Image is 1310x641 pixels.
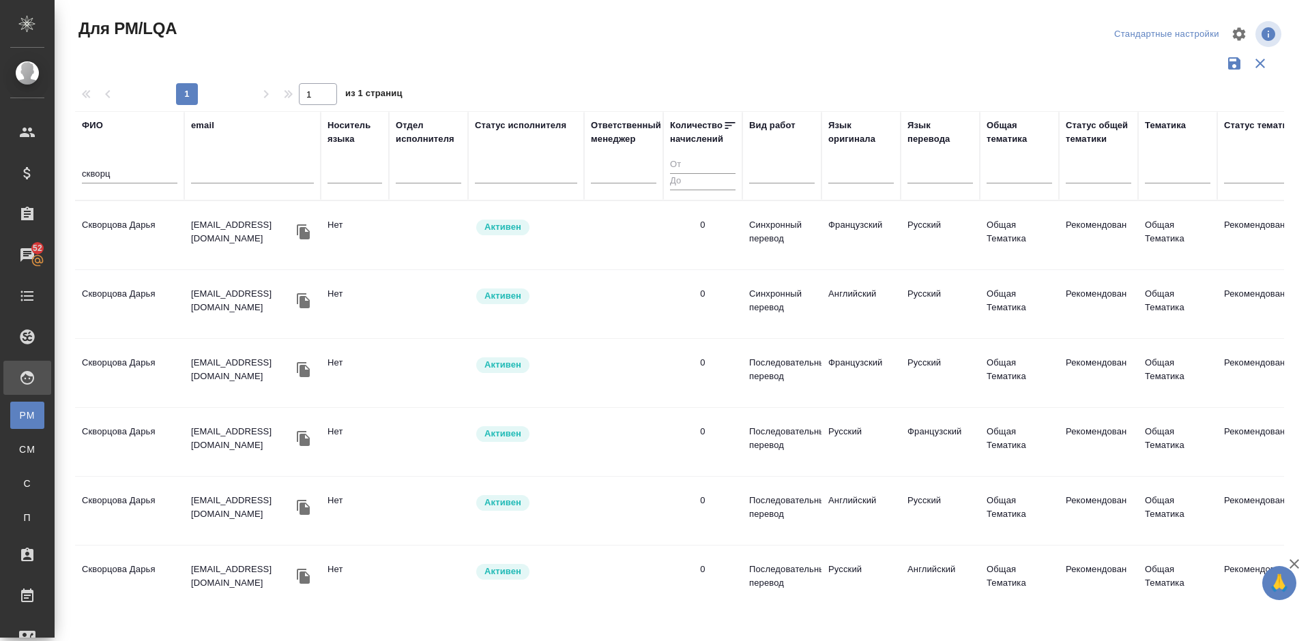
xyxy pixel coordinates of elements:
button: Сохранить фильтры [1221,50,1247,76]
div: Количество начислений [670,119,723,146]
p: [EMAIL_ADDRESS][DOMAIN_NAME] [191,425,293,452]
td: Русский [901,280,980,328]
td: Нет [321,349,389,397]
td: Последовательный перевод [742,487,821,535]
div: Рядовой исполнитель: назначай с учетом рейтинга [475,356,577,374]
td: Нет [321,211,389,259]
td: Английский [821,487,901,535]
td: Французский [901,418,980,466]
div: Статус общей тематики [1066,119,1131,146]
td: Общая Тематика [980,418,1059,466]
td: Русский [821,418,901,466]
td: Нет [321,280,389,328]
button: Скопировать [293,428,314,449]
div: 0 [700,218,705,232]
div: Язык перевода [907,119,973,146]
div: Ответственный менеджер [591,119,661,146]
td: Скворцова Дарья [75,418,184,466]
span: П [17,511,38,524]
div: Носитель языка [327,119,382,146]
div: Общая тематика [987,119,1052,146]
td: Французский [821,211,901,259]
td: Рекомендован [1059,487,1138,535]
td: Синхронный перевод [742,211,821,259]
a: С [10,470,44,497]
td: Русский [901,349,980,397]
td: Русский [901,487,980,535]
td: Общая Тематика [1138,487,1217,535]
div: Отдел исполнителя [396,119,461,146]
p: Активен [484,496,521,509]
td: Общая Тематика [1138,211,1217,259]
button: Сбросить фильтры [1247,50,1273,76]
span: PM [17,408,38,422]
td: Общая Тематика [980,280,1059,328]
td: Скворцова Дарья [75,211,184,259]
span: CM [17,443,38,456]
td: Общая Тематика [980,556,1059,603]
p: Активен [484,220,521,234]
span: 🙏 [1268,569,1291,597]
div: 0 [700,494,705,507]
td: Общая Тематика [1138,418,1217,466]
p: [EMAIL_ADDRESS][DOMAIN_NAME] [191,494,293,521]
div: 0 [700,425,705,438]
div: Вид работ [749,119,796,132]
div: Статус исполнителя [475,119,566,132]
a: П [10,504,44,531]
p: Активен [484,565,521,578]
p: [EMAIL_ADDRESS][DOMAIN_NAME] [191,218,293,245]
span: Посмотреть информацию [1255,21,1284,47]
button: Скопировать [293,222,314,242]
p: Активен [484,289,521,303]
button: 🙏 [1262,566,1296,600]
input: От [670,157,736,174]
td: Рекомендован [1059,556,1138,603]
td: Скворцова Дарья [75,349,184,397]
div: Рядовой исполнитель: назначай с учетом рейтинга [475,494,577,512]
div: email [191,119,214,132]
div: Тематика [1145,119,1186,132]
td: Последовательный перевод [742,418,821,466]
div: Язык оригинала [828,119,894,146]
button: Скопировать [293,497,314,518]
button: Скопировать [293,566,314,586]
td: Русский [821,556,901,603]
div: Рядовой исполнитель: назначай с учетом рейтинга [475,563,577,581]
td: Скворцова Дарья [75,280,184,328]
button: Скопировать [293,359,314,380]
td: Общая Тематика [1138,280,1217,328]
a: PM [10,402,44,429]
td: Общая Тематика [1138,349,1217,397]
td: Общая Тематика [980,349,1059,397]
p: Активен [484,427,521,441]
div: Рядовой исполнитель: назначай с учетом рейтинга [475,287,577,305]
td: Русский [901,211,980,259]
span: из 1 страниц [345,85,403,105]
td: Нет [321,556,389,603]
div: split button [1111,24,1223,45]
span: Настроить таблицу [1223,18,1255,50]
p: Активен [484,358,521,372]
div: Рядовой исполнитель: назначай с учетом рейтинга [475,218,577,237]
p: [EMAIL_ADDRESS][DOMAIN_NAME] [191,563,293,590]
td: Последовательный перевод [742,349,821,397]
td: Общая Тематика [980,487,1059,535]
td: Рекомендован [1059,349,1138,397]
td: Рекомендован [1059,418,1138,466]
td: Последовательный перевод [742,556,821,603]
a: CM [10,436,44,463]
button: Скопировать [293,290,314,311]
span: Для PM/LQA [75,18,177,40]
td: Общая Тематика [1138,556,1217,603]
div: 0 [700,563,705,576]
input: До [670,173,736,190]
div: Статус тематики [1224,119,1298,132]
td: Общая Тематика [980,211,1059,259]
td: Скворцова Дарья [75,556,184,603]
p: [EMAIL_ADDRESS][DOMAIN_NAME] [191,356,293,383]
div: ФИО [82,119,103,132]
div: 0 [700,356,705,370]
td: Английский [821,280,901,328]
span: С [17,477,38,490]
